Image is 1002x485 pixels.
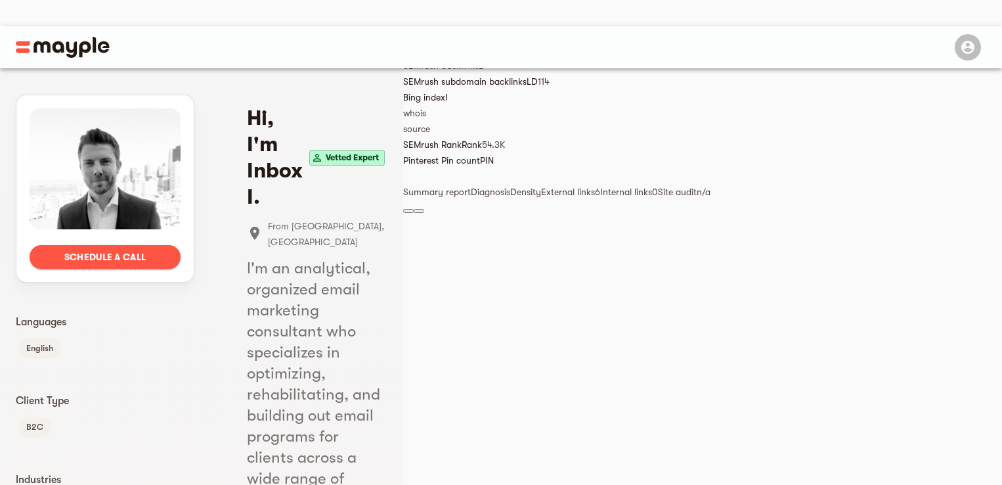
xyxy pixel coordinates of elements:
a: whois [403,108,426,118]
span: B2C [18,419,51,435]
span: Internal links [600,187,652,197]
span: Summary report [403,187,471,197]
span: Rank [462,139,482,150]
span: External links [541,187,595,197]
span: SEMrush Rank [403,139,462,150]
span: n/a [697,187,710,197]
span: Bing index [403,92,445,103]
span: Schedule a call [40,249,170,265]
span: From [GEOGRAPHIC_DATA], [GEOGRAPHIC_DATA] [268,218,387,250]
h4: Hi, I'm Inbox I. [247,105,307,210]
span: PIN [480,155,494,166]
span: Diagnosis [471,187,510,197]
span: English [18,340,61,356]
span: 6 [595,187,600,197]
span: 0 [652,187,658,197]
span: Density [510,187,541,197]
span: I [445,92,448,103]
button: Close panel [403,209,414,213]
span: Menu [947,41,986,51]
img: Main logo [16,37,110,58]
a: 54.3K [482,139,505,150]
span: SEMrush subdomain backlinks [403,76,527,87]
p: Client Type [16,393,194,409]
a: source [403,124,430,134]
span: LD [527,76,538,87]
p: Languages [16,314,194,330]
a: Site auditn/a [658,187,710,197]
span: Site audit [658,187,697,197]
button: Configure panel [414,209,424,213]
span: Vetted Expert [320,150,384,166]
button: Schedule a call [30,245,181,269]
a: 114 [538,76,550,87]
span: Pinterest Pin count [403,155,480,166]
